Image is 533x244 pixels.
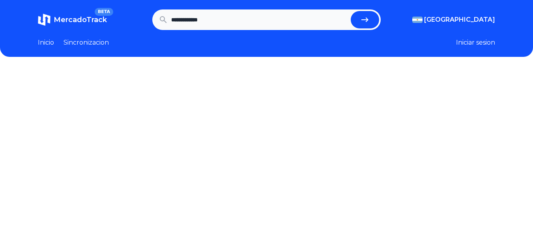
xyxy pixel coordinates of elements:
button: Iniciar sesion [456,38,495,47]
img: MercadoTrack [38,13,50,26]
span: MercadoTrack [54,15,107,24]
button: [GEOGRAPHIC_DATA] [412,15,495,24]
span: BETA [95,8,113,16]
a: MercadoTrackBETA [38,13,107,26]
a: Inicio [38,38,54,47]
a: Sincronizacion [64,38,109,47]
span: [GEOGRAPHIC_DATA] [424,15,495,24]
img: Argentina [412,17,423,23]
